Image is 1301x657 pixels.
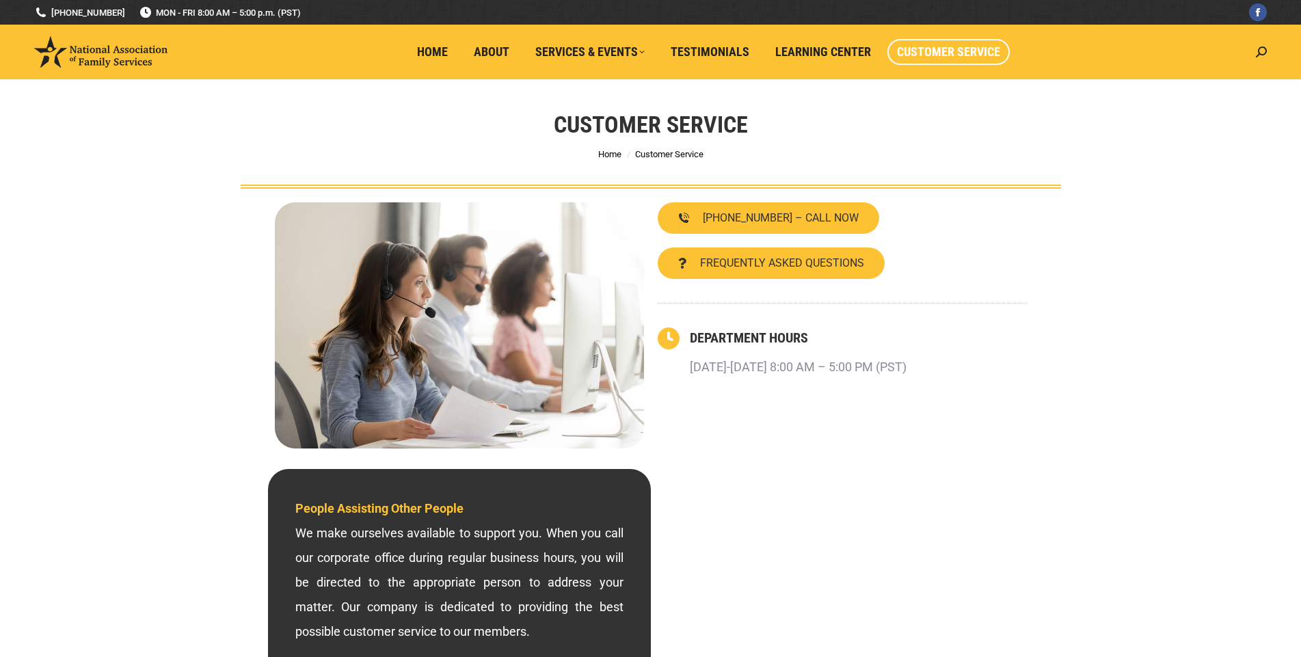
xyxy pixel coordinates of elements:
[34,36,167,68] img: National Association of Family Services
[766,39,881,65] a: Learning Center
[417,44,448,59] span: Home
[1249,3,1267,21] a: Facebook page opens in new window
[690,330,808,346] a: DEPARTMENT HOURS
[658,202,879,234] a: [PHONE_NUMBER] – CALL NOW
[775,44,871,59] span: Learning Center
[661,39,759,65] a: Testimonials
[700,258,864,269] span: FREQUENTLY ASKED QUESTIONS
[407,39,457,65] a: Home
[887,39,1010,65] a: Customer Service
[474,44,509,59] span: About
[598,149,621,159] a: Home
[658,247,885,279] a: FREQUENTLY ASKED QUESTIONS
[275,202,644,448] img: Contact National Association of Family Services
[671,44,749,59] span: Testimonials
[139,6,301,19] span: MON - FRI 8:00 AM – 5:00 p.m. (PST)
[635,149,703,159] span: Customer Service
[34,6,125,19] a: [PHONE_NUMBER]
[554,109,748,139] h1: Customer Service
[295,501,464,515] span: People Assisting Other People
[897,44,1000,59] span: Customer Service
[295,501,623,639] span: We make ourselves available to support you. When you call our corporate office during regular bus...
[535,44,645,59] span: Services & Events
[703,213,859,224] span: [PHONE_NUMBER] – CALL NOW
[690,355,907,379] p: [DATE]-[DATE] 8:00 AM – 5:00 PM (PST)
[464,39,519,65] a: About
